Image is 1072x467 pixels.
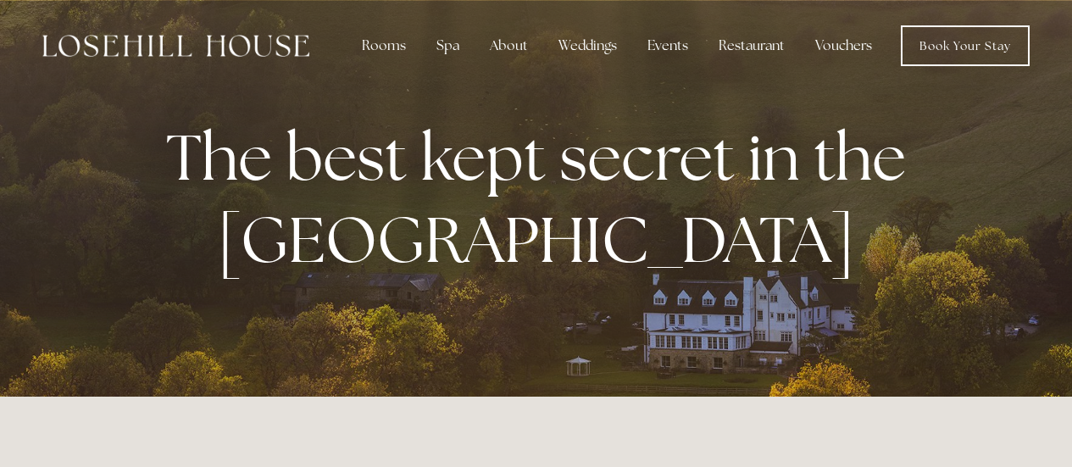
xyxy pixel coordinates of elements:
[545,29,630,63] div: Weddings
[42,35,309,57] img: Losehill House
[901,25,1030,66] a: Book Your Stay
[634,29,702,63] div: Events
[476,29,542,63] div: About
[166,115,919,281] strong: The best kept secret in the [GEOGRAPHIC_DATA]
[802,29,886,63] a: Vouchers
[705,29,798,63] div: Restaurant
[348,29,419,63] div: Rooms
[423,29,473,63] div: Spa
